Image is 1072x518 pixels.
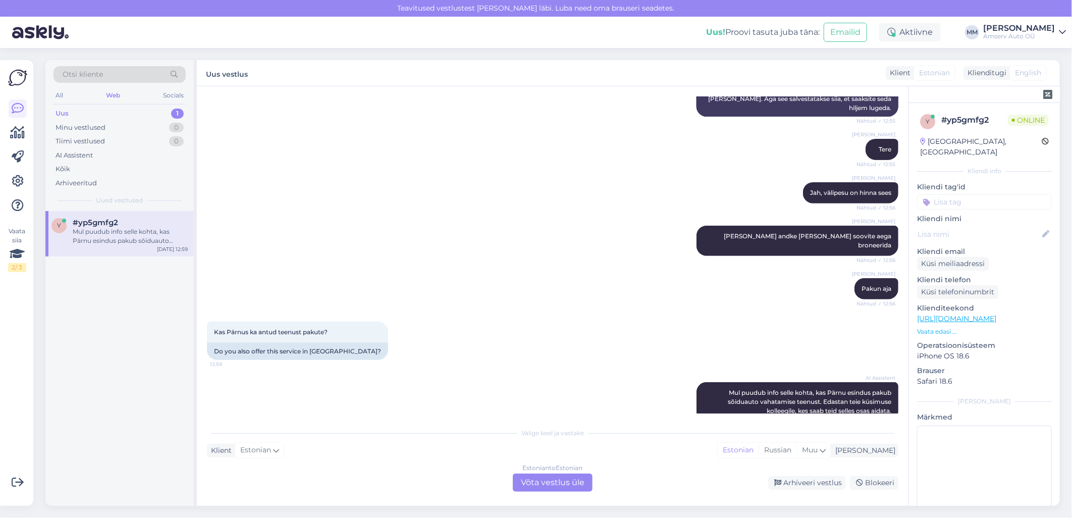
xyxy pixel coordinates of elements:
p: Klienditeekond [917,303,1052,314]
p: Kliendi tag'id [917,182,1052,192]
p: Safari 18.6 [917,376,1052,387]
p: Kliendi email [917,246,1052,257]
div: Kliendi info [917,167,1052,176]
span: Nähtud ✓ 12:56 [856,204,895,212]
span: Estonian [919,68,950,78]
div: Võta vestlus üle [513,474,593,492]
p: Märkmed [917,412,1052,423]
div: Proovi tasuta juba täna: [706,26,820,38]
span: y [57,222,61,229]
span: Otsi kliente [63,69,103,80]
div: Do you also offer this service in [GEOGRAPHIC_DATA]? [207,343,388,360]
input: Lisa tag [917,194,1052,210]
label: Uus vestlus [206,66,248,80]
div: Klient [207,445,232,456]
div: Web [104,89,122,102]
span: Estonian [240,445,271,456]
span: 12:59 [210,360,248,368]
span: Nähtud ✓ 12:56 [856,300,895,307]
div: Socials [161,89,186,102]
div: Minu vestlused [56,123,105,133]
a: [URL][DOMAIN_NAME] [917,314,996,323]
div: 1 [171,109,184,119]
div: Valige keel ja vastake [207,429,898,438]
span: #yp5gmfg2 [73,218,118,227]
p: Operatsioonisüsteem [917,340,1052,351]
div: Vaata siia [8,227,26,272]
a: [PERSON_NAME]Amserv Auto OÜ [983,24,1066,40]
div: Tiimi vestlused [56,136,105,146]
b: Uus! [706,27,725,37]
span: Muu [802,445,818,454]
div: Amserv Auto OÜ [983,32,1055,40]
input: Lisa nimi [918,229,1040,240]
div: Uus [56,109,69,119]
div: # yp5gmfg2 [941,114,1008,126]
div: [GEOGRAPHIC_DATA], [GEOGRAPHIC_DATA] [920,136,1042,158]
div: Klient [886,68,910,78]
span: Online [1008,115,1049,126]
span: [PERSON_NAME] andke [PERSON_NAME] soovite aega broneerida [724,232,893,249]
div: Russian [759,443,796,458]
div: 0 [169,136,184,146]
div: Klienditugi [963,68,1006,78]
div: Mul puudub info selle kohta, kas Pärnu esindus pakub sõiduauto vahatamise teenust. Edastan teie k... [73,227,188,245]
span: Mul puudub info selle kohta, kas Pärnu esindus pakub sõiduauto vahatamise teenust. Edastan teie k... [728,389,893,415]
img: zendesk [1043,90,1052,99]
div: Blokeeri [850,476,898,490]
div: Küsi meiliaadressi [917,257,989,271]
div: Estonian [718,443,759,458]
p: iPhone OS 18.6 [917,351,1052,361]
div: Küsi telefoninumbrit [917,285,998,299]
div: Kõik [56,164,70,174]
div: [PERSON_NAME] [831,445,895,456]
div: Arhiveeri vestlus [768,476,846,490]
div: Estonian to Estonian [523,463,583,473]
span: Kas Pärnus ka antud teenust pakute? [214,328,328,336]
img: Askly Logo [8,68,27,87]
div: MM [965,25,979,39]
span: Pakun aja [862,285,891,292]
span: Nähtud ✓ 12:56 [856,256,895,264]
span: Uued vestlused [96,196,143,205]
span: Jah, välipesu on hinna sees [810,189,891,196]
p: Kliendi telefon [917,275,1052,285]
div: Arhiveeritud [56,178,97,188]
span: [PERSON_NAME] [852,174,895,182]
div: 2 / 3 [8,263,26,272]
div: [PERSON_NAME] [983,24,1055,32]
span: [PERSON_NAME] [852,218,895,225]
span: AI Assistent [857,374,895,382]
div: AI Assistent [56,150,93,161]
p: Kliendi nimi [917,214,1052,224]
div: [PERSON_NAME] [917,397,1052,406]
span: [PERSON_NAME] [852,270,895,278]
span: Tere [879,145,891,153]
span: Nähtud ✓ 12:55 [856,161,895,168]
div: All [53,89,65,102]
span: [PERSON_NAME] [852,131,895,138]
div: [DATE] 12:59 [157,245,188,253]
div: 0 [169,123,184,133]
span: English [1015,68,1041,78]
p: Brauser [917,366,1052,376]
span: y [926,118,930,125]
div: Aktiivne [879,23,941,41]
button: Emailid [824,23,867,42]
p: Vaata edasi ... [917,327,1052,336]
span: Nähtud ✓ 12:55 [856,117,895,125]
